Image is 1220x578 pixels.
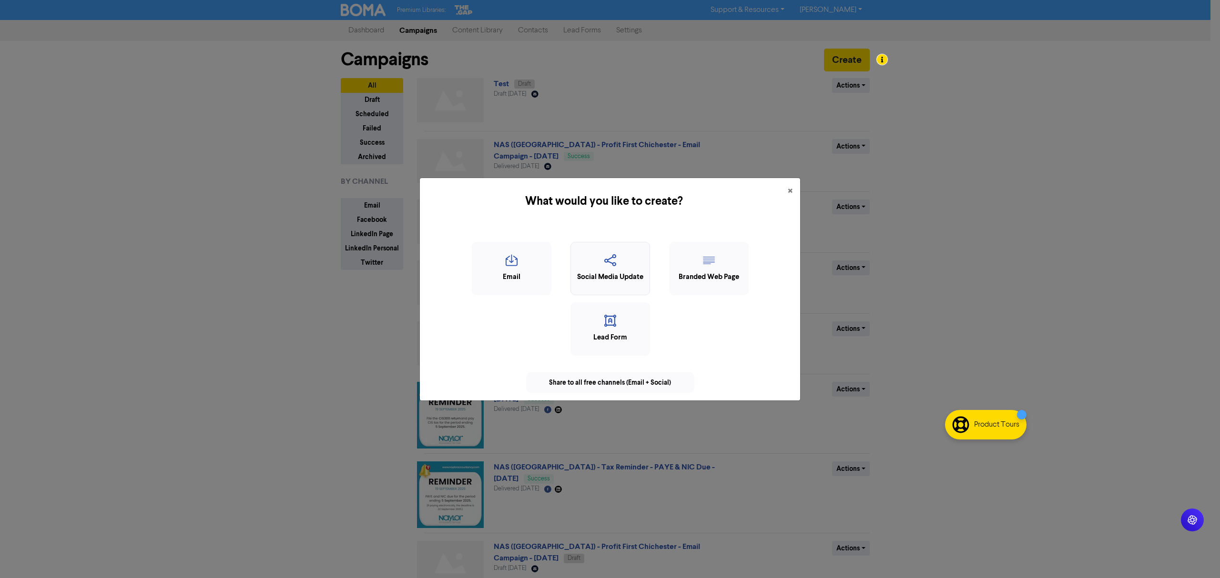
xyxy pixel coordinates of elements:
h5: What would you like to create? [427,193,780,210]
div: Branded Web Page [674,272,743,283]
div: Email [477,272,546,283]
div: Social Media Update [576,272,645,283]
div: Lead Form [576,332,645,343]
span: × [788,184,793,199]
button: Close [780,178,800,205]
iframe: Chat Widget [1172,532,1220,578]
div: Share to all free channels (Email + Social) [526,372,694,393]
